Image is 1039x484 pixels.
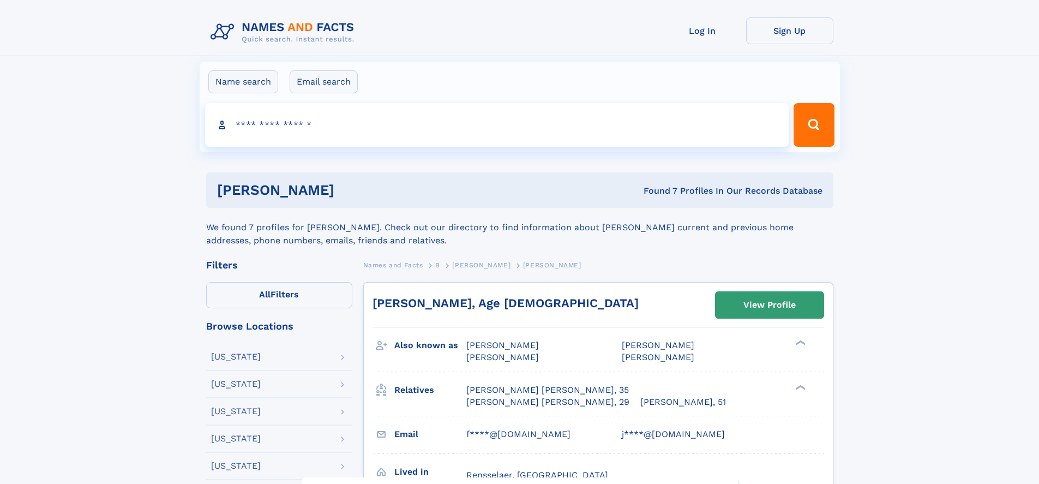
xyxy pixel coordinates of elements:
[394,381,466,399] h3: Relatives
[793,339,806,346] div: ❯
[290,70,358,93] label: Email search
[373,296,639,310] a: [PERSON_NAME], Age [DEMOGRAPHIC_DATA]
[206,282,352,308] label: Filters
[793,384,806,391] div: ❯
[452,258,511,272] a: [PERSON_NAME]
[217,183,489,197] h1: [PERSON_NAME]
[743,292,796,318] div: View Profile
[211,380,261,389] div: [US_STATE]
[523,261,581,269] span: [PERSON_NAME]
[466,352,539,362] span: [PERSON_NAME]
[659,17,746,44] a: Log In
[206,260,352,270] div: Filters
[211,352,261,361] div: [US_STATE]
[211,462,261,470] div: [US_STATE]
[489,185,822,197] div: Found 7 Profiles In Our Records Database
[208,70,278,93] label: Name search
[466,470,608,480] span: Rensselaer, [GEOGRAPHIC_DATA]
[794,103,834,147] button: Search Button
[211,407,261,416] div: [US_STATE]
[452,261,511,269] span: [PERSON_NAME]
[394,463,466,481] h3: Lived in
[716,292,824,318] a: View Profile
[205,103,789,147] input: search input
[394,336,466,355] h3: Also known as
[435,258,440,272] a: B
[211,434,261,443] div: [US_STATE]
[259,289,271,300] span: All
[622,340,694,350] span: [PERSON_NAME]
[206,208,833,247] div: We found 7 profiles for [PERSON_NAME]. Check out our directory to find information about [PERSON_...
[640,396,726,408] a: [PERSON_NAME], 51
[622,352,694,362] span: [PERSON_NAME]
[363,258,423,272] a: Names and Facts
[206,17,363,47] img: Logo Names and Facts
[466,340,539,350] span: [PERSON_NAME]
[435,261,440,269] span: B
[206,321,352,331] div: Browse Locations
[394,425,466,444] h3: Email
[466,396,629,408] a: [PERSON_NAME] [PERSON_NAME], 29
[746,17,833,44] a: Sign Up
[466,384,629,396] a: [PERSON_NAME] [PERSON_NAME], 35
